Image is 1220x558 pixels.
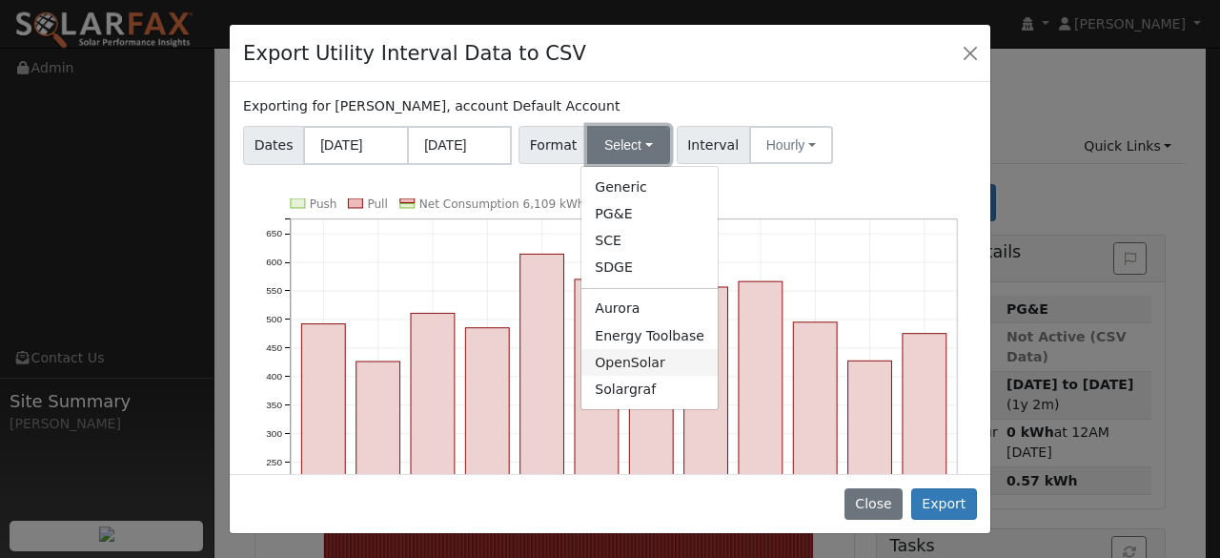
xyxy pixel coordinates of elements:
button: Close [844,488,903,521]
text: 650 [266,228,282,238]
text: 500 [266,314,282,324]
text: 450 [266,342,282,353]
a: Energy Toolbase [581,322,718,349]
text: 600 [266,257,282,267]
a: Solargraf [581,376,718,403]
button: Select [587,126,670,164]
span: Format [518,126,588,164]
text: Net Consumption 6,109 kWh [419,197,585,211]
text: 300 [266,428,282,439]
button: Export [911,488,977,521]
text: 350 [266,400,282,410]
button: Close [957,39,984,66]
text: 250 [266,457,282,467]
a: Generic [581,174,718,200]
a: SCE [581,228,718,255]
text: 400 [266,371,282,382]
span: Interval [677,126,750,164]
text: 550 [266,285,282,296]
text: Pull [368,197,388,211]
label: Exporting for [PERSON_NAME], account Default Account [243,96,620,116]
a: PG&E [581,200,718,227]
span: Dates [243,126,304,165]
text: Push [310,197,337,211]
a: Aurora [581,296,718,322]
a: OpenSolar [581,349,718,376]
button: Hourly [749,126,833,164]
a: SDGE [581,255,718,281]
h4: Export Utility Interval Data to CSV [243,38,586,69]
